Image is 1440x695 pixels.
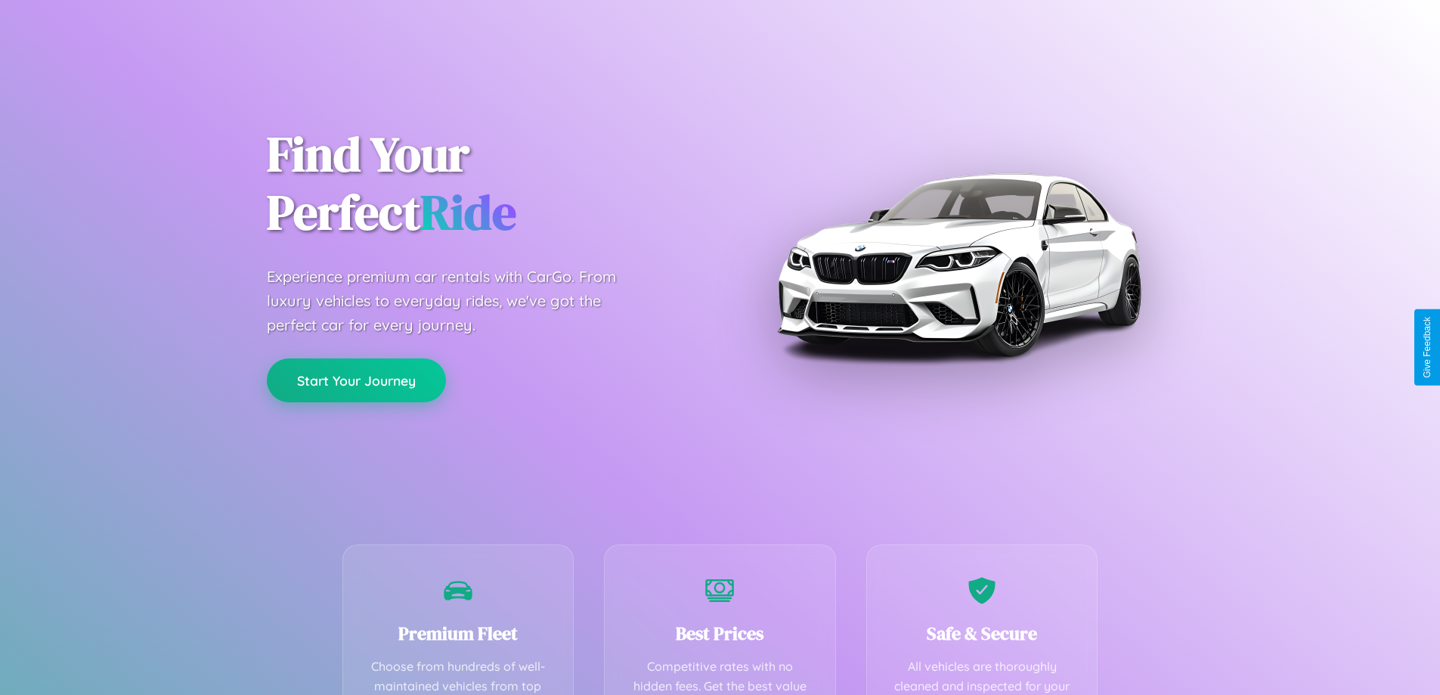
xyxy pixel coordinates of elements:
h3: Premium Fleet [366,621,551,646]
h1: Find Your Perfect [267,126,698,242]
h3: Safe & Secure [890,621,1075,646]
p: Experience premium car rentals with CarGo. From luxury vehicles to everyday rides, we've got the ... [267,265,645,337]
span: Ride [420,179,516,245]
img: Premium BMW car rental vehicle [770,76,1147,454]
div: Give Feedback [1422,317,1432,378]
button: Start Your Journey [267,358,446,402]
h3: Best Prices [627,621,813,646]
